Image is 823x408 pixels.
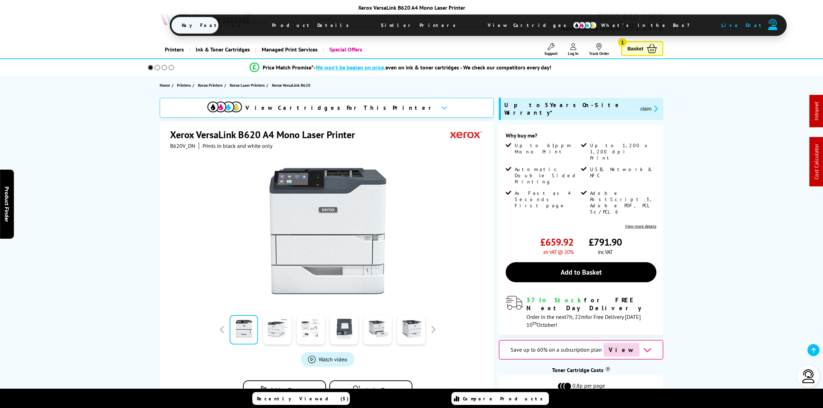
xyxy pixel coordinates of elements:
span: Key Features [171,17,254,34]
span: As Fast as 4 Seconds First page [515,190,580,209]
img: cmyk-icon.svg [573,21,597,29]
a: Xerox Printers [198,82,224,89]
span: What’s in the Box? [591,17,707,34]
img: Xerox [450,128,482,141]
sup: Cost per page [605,367,610,372]
span: Up to 61ppm Mono Print [515,142,580,155]
a: Log In [568,43,579,56]
a: Managed Print Services [255,41,323,58]
a: Support [544,43,558,56]
a: Track Order [589,43,609,56]
a: Basket 1 [621,41,663,56]
span: Price Match Promise* [263,64,314,71]
span: Home [160,82,170,89]
span: 37 In Stock [526,296,584,304]
a: Intranet [813,102,820,121]
li: modal_Promise [139,61,663,74]
span: 0.8p per page [572,382,605,390]
span: Xerox VersaLink B620 [272,82,310,89]
span: B620V_DN [170,142,195,149]
span: inc VAT [598,248,612,255]
span: Product Finder [3,186,10,222]
span: View [604,343,639,357]
img: View Cartridges [207,102,242,112]
span: Product Details [262,17,363,34]
span: Automatic Double Sided Printing [515,166,580,185]
a: Product_All_Videos [301,352,354,367]
span: Basket [627,44,643,53]
span: Compare Products [463,396,546,402]
a: Home [160,82,172,89]
span: Adobe PostScript 3, Adobe PDF, PCL 5c/PCL 6 [590,190,655,215]
span: £791.90 [589,236,622,248]
span: 1 [618,38,627,47]
img: user-headset-duotone.svg [768,19,778,30]
span: Log In [568,51,579,56]
span: £659.92 [540,236,573,248]
sup: th [533,320,537,326]
span: Xerox Printers [198,82,223,89]
div: for FREE Next Day Delivery [526,296,656,312]
a: Xerox VersaLink B620 [272,82,312,89]
div: - even on ink & toner cartridges - We check our competitors every day! [314,64,551,71]
a: Ink & Toner Cartridges [189,41,255,58]
div: Xerox VersaLink B620 A4 Mono Laser Printer [170,4,654,11]
span: Save up to 60% on a subscription plan [511,346,602,353]
span: Xerox Laser Printers [230,82,265,89]
button: Add to Compare [243,380,326,400]
i: Prints in black and white only [203,142,272,149]
span: 7h, 22m [566,313,586,320]
div: modal_delivery [506,296,656,328]
span: Add to Compare [270,387,310,393]
a: Recently Viewed (5) [252,392,350,405]
span: Printers [177,82,191,89]
button: promo-description [638,105,660,113]
a: Compare Products [451,392,549,405]
span: Watch video [319,356,347,363]
span: Similar Printers [371,17,470,34]
h1: Xerox VersaLink B620 A4 Mono Laser Printer [170,128,362,141]
span: We won’t be beaten on price, [316,64,385,71]
a: Printers [160,41,189,58]
span: In the Box [366,387,391,393]
a: Xerox Laser Printers [230,82,266,89]
img: Xerox VersaLink B620 [260,163,395,298]
div: Toner Cartridge Costs [499,367,663,373]
a: Add to Basket [506,262,656,282]
a: Printers [177,82,193,89]
div: Why buy me? [506,132,656,142]
span: Recently Viewed (5) [257,396,349,402]
a: View more details [625,224,656,229]
span: Support [544,51,558,56]
span: Ink & Toner Cartridges [196,41,250,58]
span: Order in the next for Free Delivery [DATE] 10 October! [526,313,641,328]
span: ex VAT @ 20% [543,248,573,255]
span: View Cartridges [477,16,583,34]
button: In the Box [329,380,412,400]
span: USB, Network & NFC [590,166,655,179]
span: Live Chat [721,22,764,28]
a: Special Offers [323,41,367,58]
img: user-headset-light.svg [802,369,815,383]
span: Up to 5 Years On-Site Warranty* [504,101,635,116]
a: Cost Calculator [813,144,820,180]
span: Up to 1,200 x 1,200 dpi Print [590,142,655,161]
span: View Cartridges For This Printer [245,104,436,112]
